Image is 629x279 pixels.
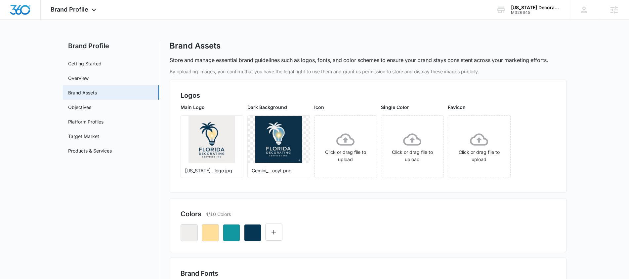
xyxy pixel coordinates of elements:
p: By uploading images, you confirm that you have the legal right to use them and grant us permissio... [170,68,566,75]
p: Icon [314,104,377,111]
span: Click or drag file to upload [381,116,443,178]
h1: Brand Assets [170,41,221,51]
span: Brand Profile [51,6,88,13]
div: Click or drag file to upload [448,130,510,163]
h2: Brand Profile [63,41,159,51]
img: User uploaded logo [255,116,302,163]
p: 4/10 Colors [205,211,231,218]
a: Objectives [68,104,91,111]
div: Click or drag file to upload [381,130,443,163]
a: Overview [68,75,89,82]
span: Click or drag file to upload [448,116,510,178]
p: Favicon [448,104,511,111]
p: [US_STATE]...logo.jpg [185,167,239,174]
a: Brand Assets [68,89,97,96]
a: Products & Services [68,147,112,154]
p: Dark Background [247,104,310,111]
p: Store and manage essential brand guidelines such as logos, fonts, and color schemes to ensure you... [170,56,548,64]
img: User uploaded logo [189,116,235,163]
p: Main Logo [181,104,243,111]
h2: Colors [181,209,201,219]
h2: Logos [181,90,556,100]
a: Target Market [68,133,99,140]
a: Platform Profiles [68,118,104,125]
p: Gemini_...ooyt.png [252,167,306,174]
div: Click or drag file to upload [314,130,377,163]
p: Single Color [381,104,444,111]
h2: Brand Fonts [181,268,556,278]
a: Getting Started [68,60,102,67]
div: account id [511,10,559,15]
span: Click or drag file to upload [314,116,377,178]
button: Edit Color [265,224,282,241]
div: account name [511,5,559,10]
